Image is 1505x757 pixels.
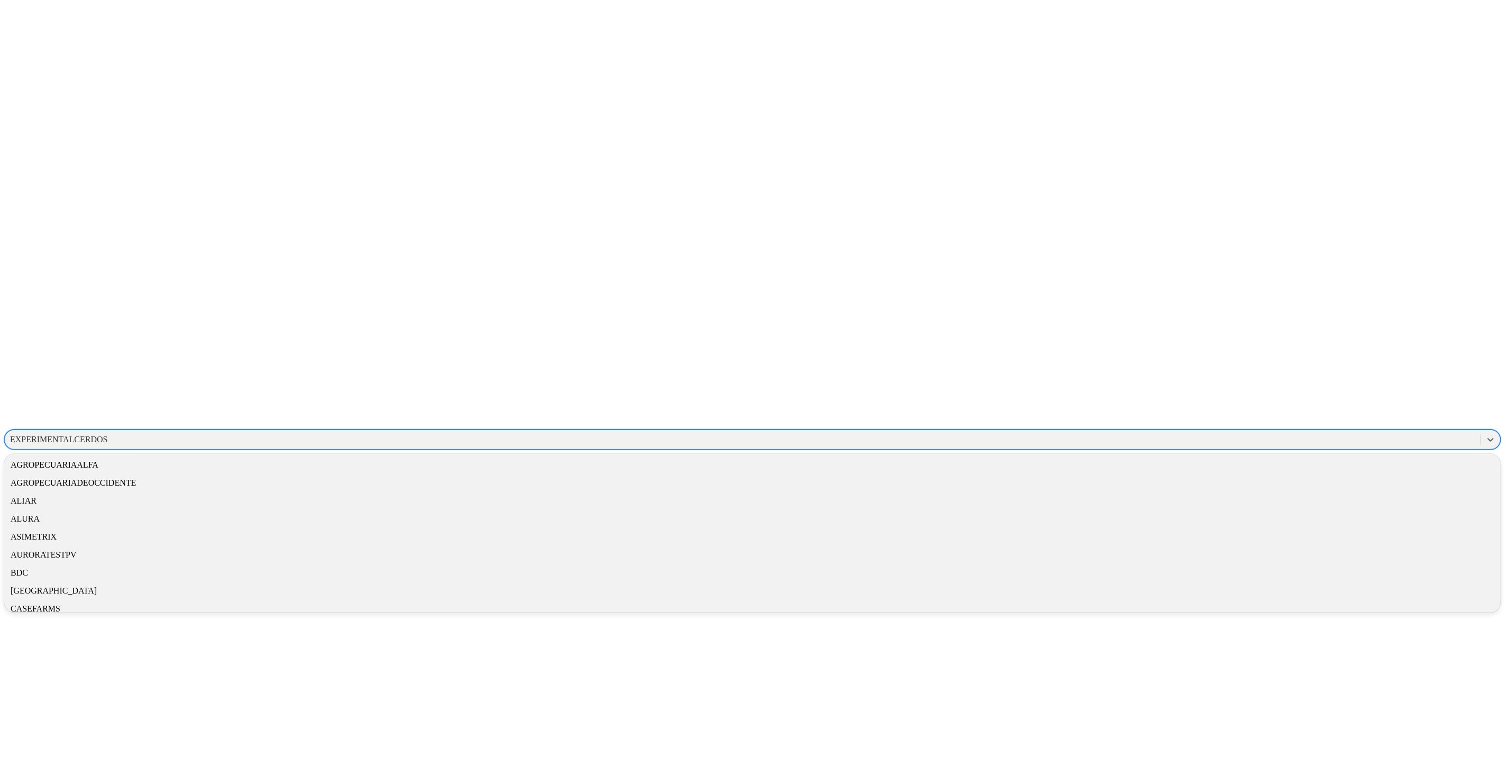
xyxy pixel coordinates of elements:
div: AURORATESTPV [4,546,1501,564]
div: AGROPECUARIAALFA [4,456,1501,474]
div: ALIAR [4,492,1501,510]
div: [GEOGRAPHIC_DATA] [4,582,1501,600]
div: BDC [4,564,1501,582]
div: AGROPECUARIADEOCCIDENTE [4,474,1501,492]
div: CASEFARMS [4,600,1501,618]
div: ALURA [4,510,1501,528]
div: EXPERIMENTALCERDOS [10,435,108,444]
div: ASIMETRIX [4,528,1501,546]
